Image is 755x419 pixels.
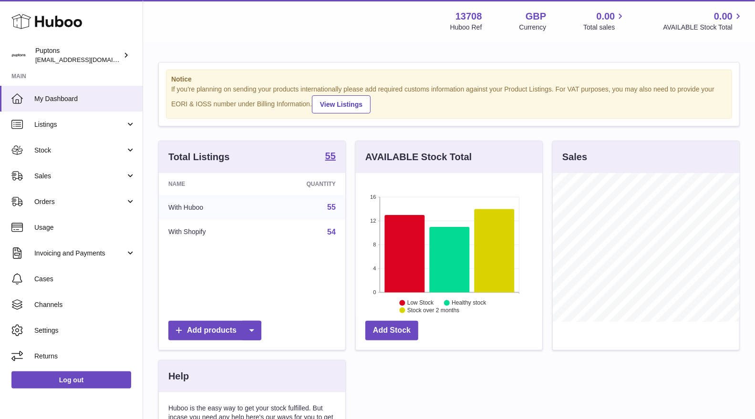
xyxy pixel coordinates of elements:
span: Stock [34,146,125,155]
text: 0 [373,289,376,295]
text: 16 [370,194,376,200]
span: [EMAIL_ADDRESS][DOMAIN_NAME] [35,56,140,63]
text: 4 [373,266,376,271]
span: 0.00 [597,10,615,23]
a: Add products [168,321,261,340]
text: Stock over 2 months [407,307,459,314]
th: Name [159,173,259,195]
div: Huboo Ref [450,23,482,32]
text: 12 [370,218,376,224]
span: Total sales [583,23,626,32]
span: 0.00 [714,10,733,23]
span: Channels [34,300,135,309]
span: My Dashboard [34,94,135,103]
strong: 13708 [455,10,482,23]
div: Currency [519,23,547,32]
span: Cases [34,275,135,284]
a: 0.00 Total sales [583,10,626,32]
span: Settings [34,326,135,335]
span: Orders [34,197,125,206]
span: Invoicing and Payments [34,249,125,258]
span: Listings [34,120,125,129]
img: hello@puptons.com [11,48,26,62]
span: AVAILABLE Stock Total [663,23,744,32]
a: 55 [327,203,336,211]
a: Log out [11,371,131,388]
td: With Huboo [159,195,259,220]
strong: 55 [325,151,336,161]
h3: Help [168,370,189,383]
h3: AVAILABLE Stock Total [365,151,472,164]
text: Low Stock [407,299,434,306]
a: View Listings [312,95,371,113]
text: Healthy stock [452,299,486,306]
a: 54 [327,228,336,236]
strong: GBP [526,10,546,23]
h3: Total Listings [168,151,230,164]
div: If you're planning on sending your products internationally please add required customs informati... [171,85,727,113]
strong: Notice [171,75,727,84]
text: 8 [373,242,376,247]
td: With Shopify [159,220,259,245]
span: Usage [34,223,135,232]
a: Add Stock [365,321,418,340]
h3: Sales [562,151,587,164]
div: Puptons [35,46,121,64]
a: 0.00 AVAILABLE Stock Total [663,10,744,32]
a: 55 [325,151,336,163]
span: Returns [34,352,135,361]
th: Quantity [259,173,345,195]
span: Sales [34,172,125,181]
